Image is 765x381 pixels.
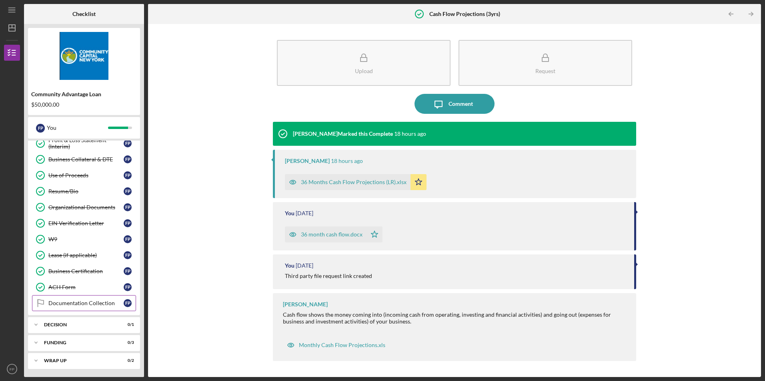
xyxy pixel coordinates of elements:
div: $50,000.00 [31,101,137,108]
button: Request [459,40,632,86]
div: 0 / 2 [120,358,134,363]
div: ACH Form [48,284,124,290]
div: 0 / 1 [120,322,134,327]
div: F P [124,235,132,243]
div: You [285,210,294,216]
div: Upload [355,68,373,74]
button: Upload [277,40,451,86]
button: 36 month cash flow.docx [285,226,382,242]
div: Wrap up [44,358,114,363]
b: Checklist [72,11,96,17]
div: You [47,121,108,135]
div: Decision [44,322,114,327]
a: EIN Verification LetterFP [32,215,136,231]
div: Lease (if applicable) [48,252,124,258]
div: Comment [449,94,473,114]
button: Comment [415,94,495,114]
button: 36 Months Cash Flow Projections (LR).xlsx [285,174,427,190]
text: FP [10,367,14,371]
div: 36 month cash flow.docx [301,231,362,238]
a: Resume/BioFP [32,183,136,199]
div: F P [124,139,132,147]
a: Profit & Loss Statement (Interim)FP [32,135,136,151]
div: F P [36,124,45,133]
div: W9 [48,236,124,242]
div: F P [124,267,132,275]
a: Business Collateral & DTEFP [32,151,136,167]
div: [PERSON_NAME] [283,301,328,308]
div: Cash flow shows the money coming into (incoming cash from operating, investing and financial acti... [283,312,628,324]
div: If you already have a 36 month cash flow projection, please upload it here. [283,331,628,337]
button: Monthly Cash Flow Projections.xls [283,337,389,353]
div: F P [124,219,132,227]
div: Documentation Collection [48,300,124,306]
div: [PERSON_NAME] Marked this Complete [293,131,393,137]
div: Profit & Loss Statement (Interim) [48,137,124,150]
div: [PERSON_NAME] [285,158,330,164]
b: Cash Flow Projections (3yrs) [429,11,500,17]
a: Business CertificationFP [32,263,136,279]
a: Lease (if applicable)FP [32,247,136,263]
div: Organizational Documents [48,204,124,210]
div: Third party file request link created [285,273,372,279]
time: 2025-10-02 18:38 [296,210,313,216]
div: You [285,262,294,269]
div: Monthly Cash Flow Projections.xls [299,342,385,348]
div: EIN Verification Letter [48,220,124,226]
div: F P [124,283,132,291]
div: Use of Proceeds [48,172,124,179]
div: F P [124,203,132,211]
time: 2025-10-08 23:27 [331,158,363,164]
div: F P [124,187,132,195]
div: F P [124,251,132,259]
button: FP [4,361,20,377]
a: Use of ProceedsFP [32,167,136,183]
div: 0 / 3 [120,340,134,345]
div: Funding [44,340,114,345]
div: F P [124,155,132,163]
a: W9FP [32,231,136,247]
a: ACH FormFP [32,279,136,295]
time: 2025-10-08 23:27 [394,131,426,137]
div: 36 Months Cash Flow Projections (LR).xlsx [301,179,407,185]
img: Product logo [28,32,140,80]
div: Business Collateral & DTE [48,156,124,163]
div: Request [535,68,555,74]
time: 2025-09-15 22:45 [296,262,313,269]
div: F P [124,171,132,179]
a: Documentation CollectionFP [32,295,136,311]
div: Community Advantage Loan [31,91,137,97]
div: F P [124,299,132,307]
div: Resume/Bio [48,188,124,194]
div: Business Certification [48,268,124,274]
a: Organizational DocumentsFP [32,199,136,215]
